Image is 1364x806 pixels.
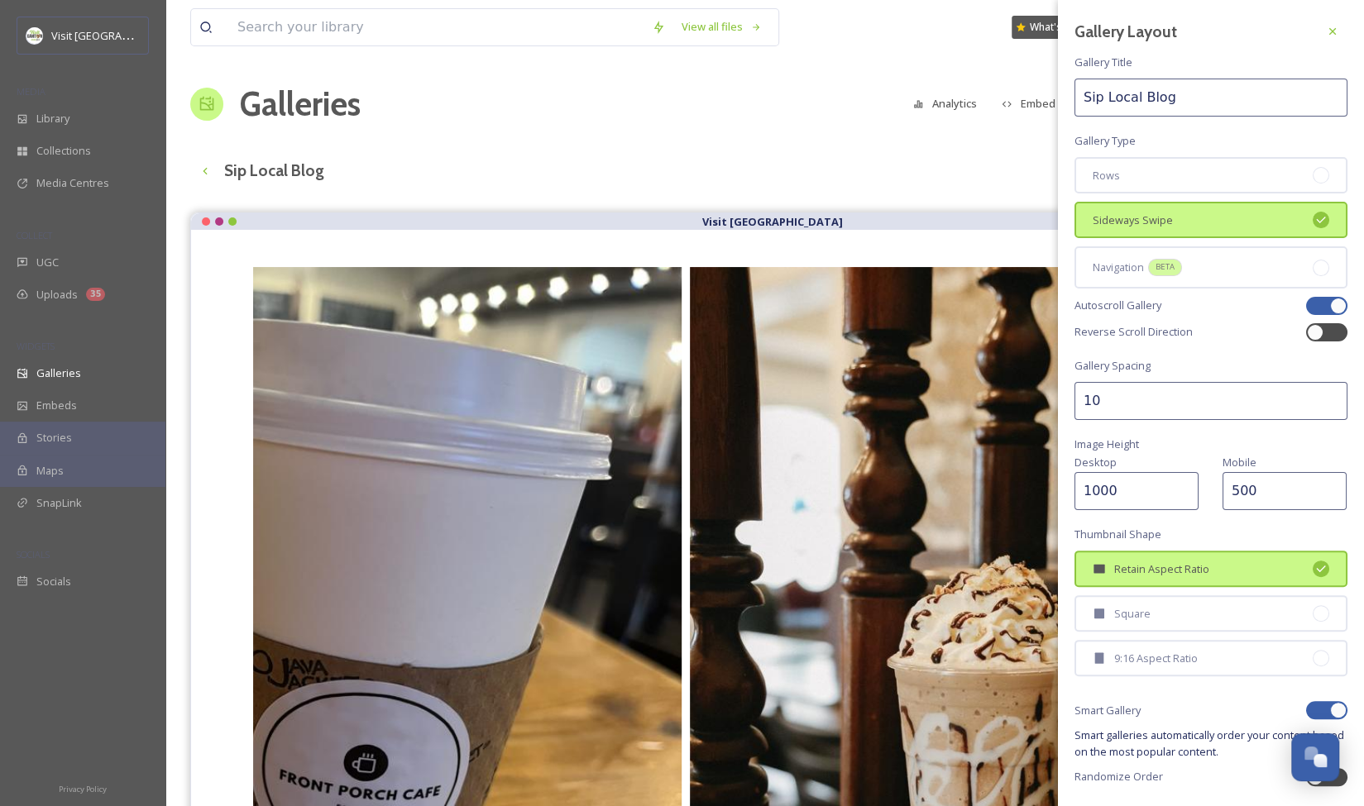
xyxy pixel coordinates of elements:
[905,88,985,120] button: Analytics
[1074,324,1193,340] span: Reverse Scroll Direction
[1074,133,1136,149] span: Gallery Type
[1074,436,1139,452] span: Image Height
[36,463,64,479] span: Maps
[1291,733,1339,781] button: Open Chat
[1074,727,1347,759] span: Smart galleries automatically order your content based on the most popular content.
[59,778,107,798] a: Privacy Policy
[36,143,91,159] span: Collections
[1074,455,1117,470] span: Desktop
[1093,212,1173,228] span: Sideways Swipe
[17,85,45,98] span: MEDIA
[1074,298,1161,313] span: Autoscroll Gallery
[1074,769,1163,785] span: Randomize Order
[1074,55,1132,70] span: Gallery Title
[1012,16,1094,39] a: What's New
[1093,260,1144,275] span: Navigation
[36,111,69,126] span: Library
[1074,20,1177,44] h3: Gallery Layout
[229,9,644,45] input: Search your library
[673,11,770,43] a: View all files
[36,430,72,446] span: Stories
[86,288,105,301] div: 35
[17,548,50,560] span: SOCIALS
[224,159,324,183] h3: Sip Local Blog
[17,229,52,241] span: COLLECT
[26,27,43,44] img: download.jpeg
[1114,561,1209,577] span: Retain Aspect Ratio
[36,365,81,381] span: Galleries
[36,287,78,303] span: Uploads
[905,88,993,120] a: Analytics
[51,27,179,43] span: Visit [GEOGRAPHIC_DATA]
[1223,455,1256,470] span: Mobile
[1223,472,1347,510] input: 250
[1156,261,1175,273] span: BETA
[36,398,77,413] span: Embeds
[17,340,55,352] span: WIDGETS
[36,574,71,589] span: Socials
[1074,79,1347,117] input: My Gallery
[36,175,109,191] span: Media Centres
[1074,358,1151,374] span: Gallery Spacing
[993,88,1064,120] button: Embed
[36,255,59,270] span: UGC
[1074,527,1161,542] span: Thumbnail Shape
[702,214,843,229] strong: Visit [GEOGRAPHIC_DATA]
[1074,472,1199,510] input: 250
[240,79,361,129] a: Galleries
[59,784,107,794] span: Privacy Policy
[1093,168,1120,184] span: Rows
[1114,651,1198,666] span: 9:16 Aspect Ratio
[1074,382,1347,420] input: 2
[36,495,82,511] span: SnapLink
[1074,703,1141,718] span: Smart Gallery
[1114,606,1151,622] span: Square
